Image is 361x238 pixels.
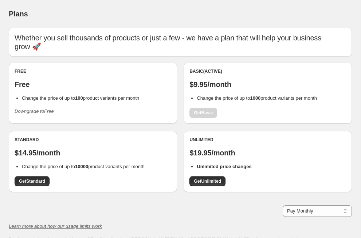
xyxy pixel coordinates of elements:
b: Unlimited price changes [197,164,251,169]
p: Free [15,80,171,89]
b: 100 [75,95,83,101]
i: Downgrade to Free [15,108,54,114]
span: Get Unlimited [194,178,221,184]
span: Change the price of up to product variants per month [22,164,145,169]
span: Change the price of up to product variants per month [22,95,139,101]
p: $14.95/month [15,148,171,157]
span: Get Standard [19,178,45,184]
div: Basic (Active) [189,68,346,74]
a: GetStandard [15,176,50,186]
p: Whether you sell thousands of products or just a few - we have a plan that will help your busines... [15,33,346,51]
a: GetUnlimited [189,176,225,186]
div: Standard [15,137,171,143]
p: $19.95/month [189,148,346,157]
button: Downgrade toFree [10,106,58,117]
b: 10000 [75,164,88,169]
b: 1000 [250,95,260,101]
a: Learn more about how our usage limits work [9,223,102,229]
span: Plans [9,10,28,18]
p: $9.95/month [189,80,346,89]
span: Change the price of up to product variants per month [197,95,317,101]
div: Free [15,68,171,74]
div: Unlimited [189,137,346,143]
